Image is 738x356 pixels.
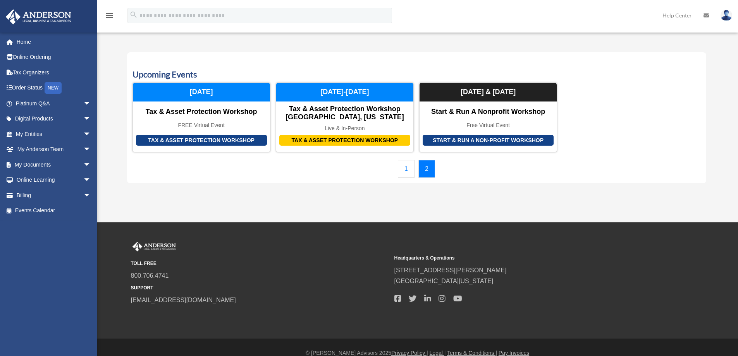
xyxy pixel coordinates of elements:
img: Anderson Advisors Platinum Portal [131,242,177,252]
a: Home [5,34,103,50]
div: Tax & Asset Protection Workshop [GEOGRAPHIC_DATA], [US_STATE] [276,105,413,122]
a: [STREET_ADDRESS][PERSON_NAME] [394,267,507,273]
div: [DATE]-[DATE] [276,83,413,101]
a: Online Ordering [5,50,103,65]
img: Anderson Advisors Platinum Portal [3,9,74,24]
a: Tax & Asset Protection Workshop Tax & Asset Protection Workshop [GEOGRAPHIC_DATA], [US_STATE] Liv... [276,83,414,152]
a: Legal | [430,350,446,356]
div: Start & Run a Non-Profit Workshop [423,135,554,146]
a: Tax Organizers [5,65,103,80]
div: Tax & Asset Protection Workshop [136,135,267,146]
a: 2 [418,160,435,178]
div: Free Virtual Event [420,122,557,129]
div: NEW [45,82,62,94]
i: search [129,10,138,19]
a: Start & Run a Non-Profit Workshop Start & Run a Nonprofit Workshop Free Virtual Event [DATE] & [D... [419,83,557,152]
a: My Entitiesarrow_drop_down [5,126,103,142]
div: FREE Virtual Event [133,122,270,129]
a: Terms & Conditions | [447,350,497,356]
small: Headquarters & Operations [394,254,652,262]
a: Events Calendar [5,203,99,218]
div: Tax & Asset Protection Workshop [279,135,410,146]
small: TOLL FREE [131,260,389,268]
a: [GEOGRAPHIC_DATA][US_STATE] [394,278,494,284]
a: Pay Invoices [499,350,529,356]
span: arrow_drop_down [83,126,99,142]
a: Privacy Policy | [391,350,428,356]
small: SUPPORT [131,284,389,292]
a: [EMAIL_ADDRESS][DOMAIN_NAME] [131,297,236,303]
a: 800.706.4741 [131,272,169,279]
div: Live & In-Person [276,125,413,132]
div: [DATE] [133,83,270,101]
i: menu [105,11,114,20]
div: [DATE] & [DATE] [420,83,557,101]
span: arrow_drop_down [83,111,99,127]
a: 1 [398,160,415,178]
span: arrow_drop_down [83,157,99,173]
img: User Pic [721,10,732,21]
a: Digital Productsarrow_drop_down [5,111,103,127]
span: arrow_drop_down [83,187,99,203]
h3: Upcoming Events [132,69,701,81]
a: Platinum Q&Aarrow_drop_down [5,96,103,111]
a: Billingarrow_drop_down [5,187,103,203]
a: Online Learningarrow_drop_down [5,172,103,188]
div: Tax & Asset Protection Workshop [133,108,270,116]
a: Order StatusNEW [5,80,103,96]
a: menu [105,14,114,20]
a: My Documentsarrow_drop_down [5,157,103,172]
span: arrow_drop_down [83,142,99,158]
a: Tax & Asset Protection Workshop Tax & Asset Protection Workshop FREE Virtual Event [DATE] [132,83,270,152]
div: Start & Run a Nonprofit Workshop [420,108,557,116]
span: arrow_drop_down [83,96,99,112]
a: My Anderson Teamarrow_drop_down [5,142,103,157]
span: arrow_drop_down [83,172,99,188]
